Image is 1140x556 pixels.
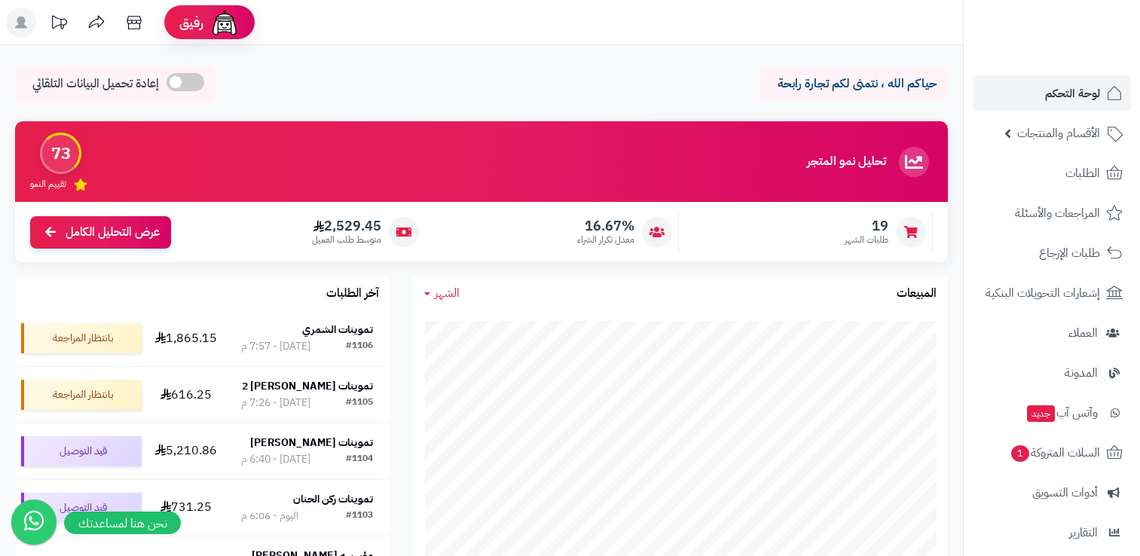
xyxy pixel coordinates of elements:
a: المراجعات والأسئلة [973,195,1131,231]
h3: تحليل نمو المتجر [807,155,886,169]
a: تحديثات المنصة [40,8,78,41]
td: 1,865.15 [148,310,224,366]
span: معدل تكرار الشراء [577,234,634,246]
strong: تموينات الشمري [302,322,373,338]
h3: آخر الطلبات [326,287,379,301]
span: الشهر [435,284,460,302]
a: التقارير [973,515,1131,551]
div: #1106 [346,339,373,354]
div: [DATE] - 7:57 م [241,339,310,354]
span: المدونة [1065,362,1098,383]
a: السلات المتروكة1 [973,435,1131,471]
span: التقارير [1069,522,1098,543]
td: 5,210.86 [148,423,224,479]
strong: تموينات ركن الحنان [293,491,373,507]
span: الأقسام والمنتجات [1017,123,1100,144]
div: #1104 [346,452,373,467]
div: [DATE] - 6:40 م [241,452,310,467]
a: الطلبات [973,155,1131,191]
div: #1103 [346,509,373,524]
div: قيد التوصيل [21,493,142,523]
span: 16.67% [577,218,634,234]
a: وآتس آبجديد [973,395,1131,431]
a: العملاء [973,315,1131,351]
a: لوحة التحكم [973,75,1131,112]
span: المراجعات والأسئلة [1015,203,1100,224]
span: العملاء [1068,322,1098,344]
strong: تموينات [PERSON_NAME] [250,435,373,451]
span: متوسط طلب العميل [312,234,381,246]
a: الشهر [424,285,460,302]
div: بانتظار المراجعة [21,323,142,353]
div: [DATE] - 7:26 م [241,396,310,411]
img: ai-face.png [209,8,240,38]
span: رفيق [179,14,203,32]
div: اليوم - 6:06 م [241,509,298,524]
div: بانتظار المراجعة [21,380,142,410]
a: المدونة [973,355,1131,391]
span: إعادة تحميل البيانات التلقائي [32,75,159,93]
h3: المبيعات [897,287,937,301]
span: وآتس آب [1025,402,1098,423]
span: الطلبات [1065,163,1100,184]
span: 1 [1011,445,1029,462]
span: جديد [1027,405,1055,422]
div: #1105 [346,396,373,411]
a: أدوات التسويق [973,475,1131,511]
a: عرض التحليل الكامل [30,216,171,249]
td: 616.25 [148,367,224,423]
span: إشعارات التحويلات البنكية [986,283,1100,304]
span: طلبات الشهر [845,234,888,246]
p: حياكم الله ، نتمنى لكم تجارة رابحة [771,75,937,93]
a: إشعارات التحويلات البنكية [973,275,1131,311]
span: 2,529.45 [312,218,381,234]
span: تقييم النمو [30,178,66,191]
span: أدوات التسويق [1032,482,1098,503]
span: عرض التحليل الكامل [66,224,160,241]
a: طلبات الإرجاع [973,235,1131,271]
span: لوحة التحكم [1045,83,1100,104]
span: 19 [845,218,888,234]
td: 731.25 [148,480,224,536]
span: السلات المتروكة [1010,442,1100,463]
strong: تموينات [PERSON_NAME] 2 [242,378,373,394]
span: طلبات الإرجاع [1039,243,1100,264]
div: قيد التوصيل [21,436,142,466]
